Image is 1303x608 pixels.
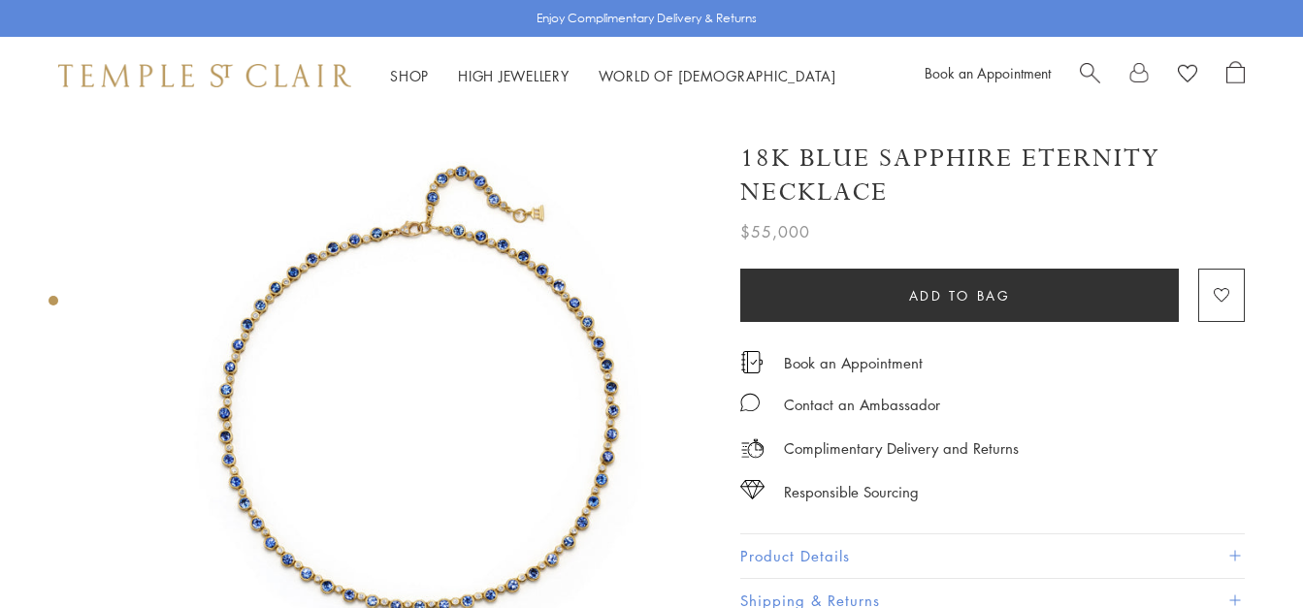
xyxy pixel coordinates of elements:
span: $55,000 [740,219,810,244]
span: Add to bag [909,285,1011,306]
iframe: Gorgias live chat messenger [1206,517,1284,589]
img: icon_sourcing.svg [740,480,765,499]
img: MessageIcon-01_2.svg [740,393,760,412]
a: Book an Appointment [784,352,923,373]
a: World of [DEMOGRAPHIC_DATA]World of [DEMOGRAPHIC_DATA] [599,66,836,85]
a: Open Shopping Bag [1226,61,1245,90]
div: Responsible Sourcing [784,480,919,504]
img: icon_appointment.svg [740,351,764,373]
a: Book an Appointment [925,63,1051,82]
a: ShopShop [390,66,429,85]
div: Product gallery navigation [49,291,58,321]
img: icon_delivery.svg [740,436,765,461]
button: Product Details [740,534,1245,578]
img: Temple St. Clair [58,64,351,87]
a: View Wishlist [1178,61,1197,90]
h1: 18K Blue Sapphire Eternity Necklace [740,142,1245,209]
p: Enjoy Complimentary Delivery & Returns [537,9,757,28]
nav: Main navigation [390,64,836,88]
button: Add to bag [740,269,1179,322]
a: High JewelleryHigh Jewellery [458,66,570,85]
div: Contact an Ambassador [784,393,940,417]
p: Complimentary Delivery and Returns [784,436,1019,461]
a: Search [1080,61,1100,90]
